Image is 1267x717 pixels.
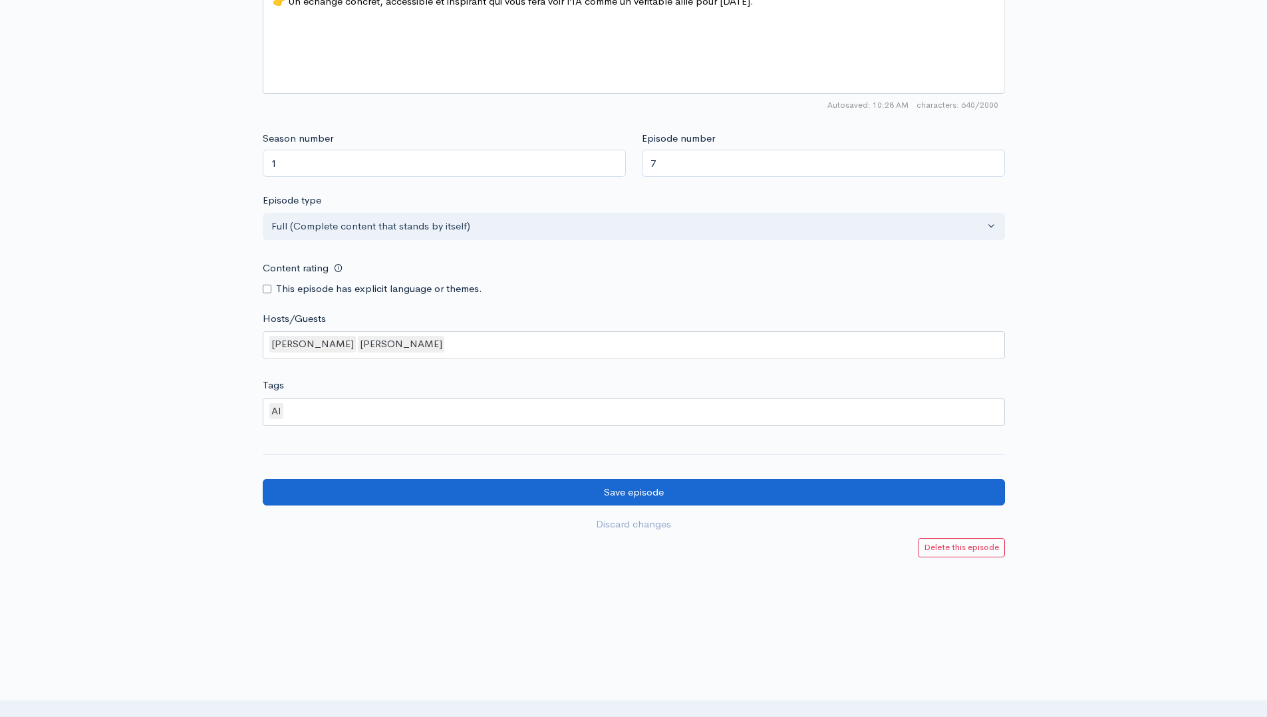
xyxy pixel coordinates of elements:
label: Tags [263,378,284,393]
label: This episode has explicit language or themes. [276,281,482,297]
div: [PERSON_NAME] [358,336,444,353]
label: Episode type [263,193,321,208]
div: AI [269,403,283,420]
input: Save episode [263,479,1005,506]
div: [PERSON_NAME] [269,336,356,353]
span: 640/2000 [916,99,998,111]
a: Discard changes [263,511,1005,538]
button: Full (Complete content that stands by itself) [263,213,1005,240]
label: Content rating [263,255,329,282]
span: Autosaved: 10:28 AM [827,99,909,111]
input: Enter episode number [642,150,1005,177]
small: Delete this episode [924,541,999,553]
label: Episode number [642,131,715,146]
a: Delete this episode [918,538,1005,557]
div: Full (Complete content that stands by itself) [271,219,984,234]
label: Hosts/Guests [263,311,326,327]
label: Season number [263,131,333,146]
input: Enter season number for this episode [263,150,626,177]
